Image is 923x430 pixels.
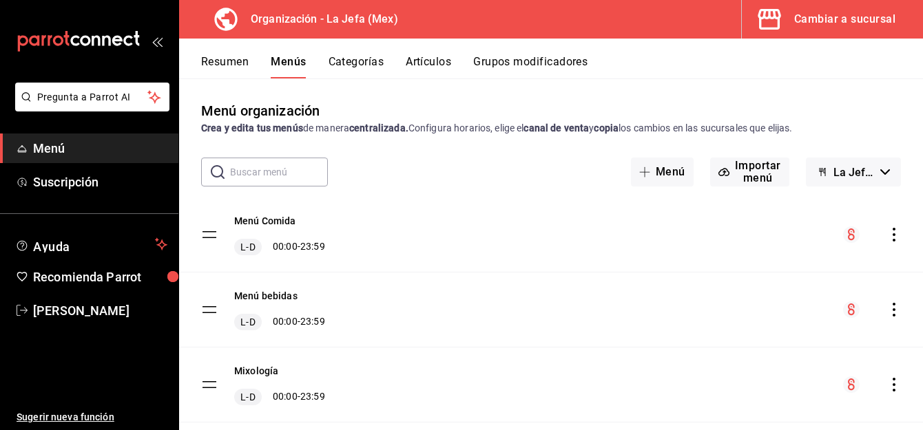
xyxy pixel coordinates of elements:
h3: Organización - La Jefa (Mex) [240,11,398,28]
div: navigation tabs [201,55,923,78]
span: L-D [238,240,258,254]
strong: canal de venta [523,122,589,133]
span: Pregunta a Parrot AI [37,90,148,105]
div: 00:00 - 23:59 [234,239,325,255]
span: Menú [33,139,167,158]
button: actions [887,228,901,241]
span: Recomienda Parrot [33,268,167,286]
button: Menú [631,158,694,186]
button: Mixología [234,364,278,378]
button: Menús [271,55,306,78]
button: Artículos [406,55,451,78]
button: open_drawer_menu [152,36,163,47]
span: Sugerir nueva función [17,410,167,424]
strong: centralizada. [349,122,408,133]
button: Menú bebidas [234,289,298,303]
button: La Jefa - Borrador [806,158,901,186]
span: [PERSON_NAME] [33,301,167,320]
span: Ayuda [33,236,149,252]
button: drag [201,226,218,243]
button: Grupos modificadores [473,55,588,78]
button: drag [201,376,218,393]
table: menu-maker-table [179,197,923,422]
div: Cambiar a sucursal [794,10,895,29]
button: Resumen [201,55,249,78]
button: actions [887,378,901,391]
span: L-D [238,390,258,404]
button: drag [201,301,218,318]
span: L-D [238,315,258,329]
button: Menú Comida [234,214,296,228]
input: Buscar menú [230,158,328,186]
strong: Crea y edita tus menús [201,122,303,133]
div: de manera Configura horarios, elige el y los cambios en las sucursales que elijas. [201,121,901,136]
a: Pregunta a Parrot AI [10,100,169,114]
span: La Jefa - Borrador [833,166,875,179]
div: 00:00 - 23:59 [234,389,325,405]
button: Importar menú [710,158,789,186]
div: 00:00 - 23:59 [234,314,325,330]
button: Categorías [329,55,384,78]
button: actions [887,303,901,316]
div: Menú organización [201,100,320,121]
span: Suscripción [33,173,167,191]
strong: copia [594,122,619,133]
button: Pregunta a Parrot AI [15,83,169,111]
